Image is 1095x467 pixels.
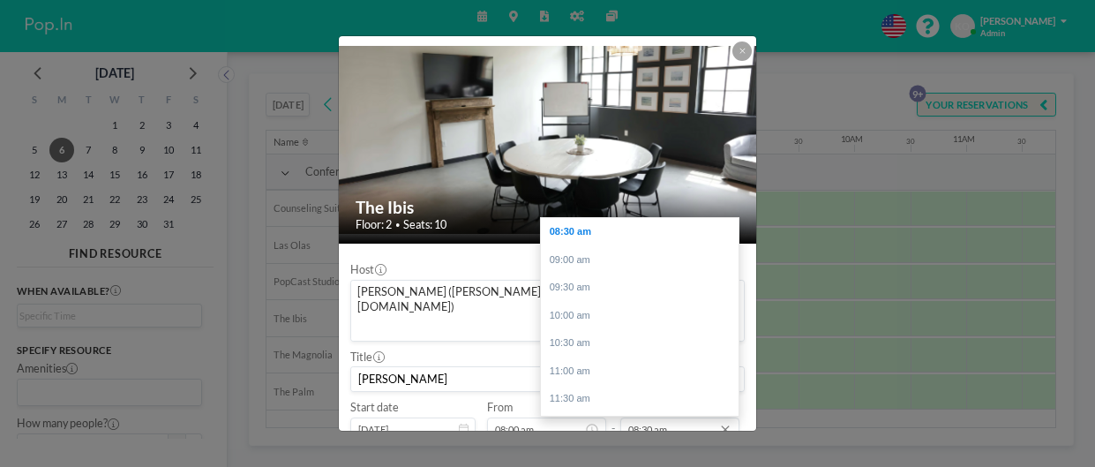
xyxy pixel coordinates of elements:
[353,319,715,337] input: Search for option
[541,329,739,358] div: 10:30 am
[541,413,739,441] div: 12:00 pm
[350,350,384,365] label: Title
[350,401,399,415] label: Start date
[350,263,386,277] label: Host
[541,246,739,275] div: 09:00 am
[611,405,615,436] span: -
[351,281,744,341] div: Search for option
[541,302,739,330] div: 10:00 am
[541,274,739,302] div: 09:30 am
[395,220,400,230] span: •
[541,385,739,413] div: 11:30 am
[356,218,392,232] span: Floor: 2
[487,401,513,415] label: From
[356,197,741,218] h2: The Ibis
[355,284,713,315] span: [PERSON_NAME] ([PERSON_NAME][EMAIL_ADDRESS][DOMAIN_NAME])
[403,218,446,232] span: Seats: 10
[541,218,739,246] div: 08:30 am
[339,46,757,234] img: 537.png
[351,367,744,391] input: Kyle's reservation
[541,358,739,386] div: 11:00 am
